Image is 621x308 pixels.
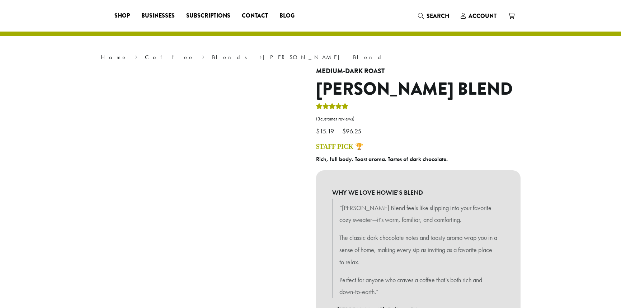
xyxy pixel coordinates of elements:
[316,79,521,100] h1: [PERSON_NAME] Blend
[427,12,449,20] span: Search
[186,11,230,20] span: Subscriptions
[109,10,136,22] a: Shop
[316,115,521,123] a: (3customer reviews)
[316,67,521,75] h4: Medium-Dark Roast
[316,143,363,150] a: STAFF PICK 🏆
[242,11,268,20] span: Contact
[339,274,497,298] p: Perfect for anyone who craves a coffee that’s both rich and down-to-earth.”
[212,53,252,61] a: Blends
[202,51,204,62] span: ›
[101,53,127,61] a: Home
[316,102,348,113] div: Rated 4.67 out of 5
[317,116,320,122] span: 3
[114,11,130,20] span: Shop
[279,11,295,20] span: Blog
[141,11,175,20] span: Businesses
[316,155,448,163] b: Rich, full body. Toast aroma. Tastes of dark chocolate.
[412,10,455,22] a: Search
[332,186,504,199] b: WHY WE LOVE HOWIE'S BLEND
[145,53,194,61] a: Coffee
[339,202,497,226] p: “[PERSON_NAME] Blend feels like slipping into your favorite cozy sweater—it’s warm, familiar, and...
[469,12,497,20] span: Account
[135,51,137,62] span: ›
[337,127,341,135] span: –
[339,232,497,268] p: The classic dark chocolate notes and toasty aroma wrap you in a sense of home, making every sip a...
[101,53,521,62] nav: Breadcrumb
[259,51,262,62] span: ›
[113,67,293,247] img: Howie's Blend
[316,127,320,135] span: $
[342,127,346,135] span: $
[342,127,363,135] bdi: 96.25
[316,127,336,135] bdi: 15.19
